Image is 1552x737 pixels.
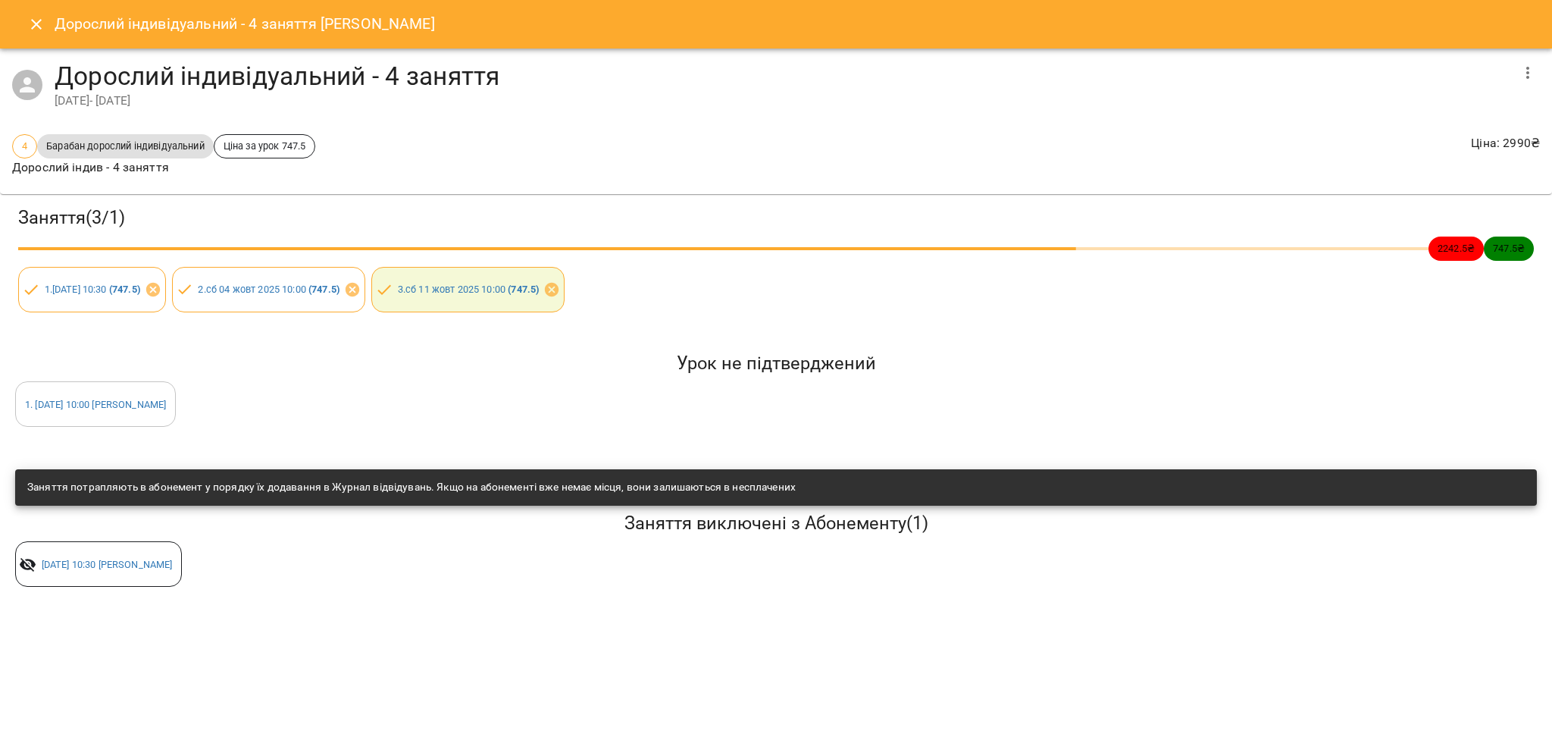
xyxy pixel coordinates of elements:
b: ( 747.5 ) [109,284,140,295]
div: [DATE] - [DATE] [55,92,1510,110]
h5: Заняття виключені з Абонементу ( 1 ) [15,512,1537,535]
div: 3.сб 11 жовт 2025 10:00 (747.5) [371,267,565,312]
button: Close [18,6,55,42]
div: 2.сб 04 жовт 2025 10:00 (747.5) [172,267,365,312]
a: 3.сб 11 жовт 2025 10:00 (747.5) [398,284,540,295]
h3: Заняття ( 3 / 1 ) [18,206,1534,230]
a: 2.сб 04 жовт 2025 10:00 (747.5) [198,284,339,295]
p: Ціна : 2990 ₴ [1471,134,1540,152]
span: 747.5 ₴ [1484,241,1534,256]
b: ( 747.5 ) [308,284,339,295]
span: 4 [13,139,36,153]
div: 1.[DATE] 10:30 (747.5) [18,267,166,312]
span: Ціна за урок 747.5 [214,139,315,153]
h5: Урок не підтверджений [15,352,1537,375]
a: 1. [DATE] 10:00 [PERSON_NAME] [25,399,166,410]
h4: Дорослий індивідуальний - 4 заняття [55,61,1510,92]
a: [DATE] 10:30 [PERSON_NAME] [42,559,173,570]
div: Заняття потрапляють в абонемент у порядку їх додавання в Журнал відвідувань. Якщо на абонементі в... [27,474,796,501]
p: Дорослий індив - 4 заняття [12,158,315,177]
b: ( 747.5 ) [508,284,539,295]
span: Барабан дорослий індивідуальний [37,139,214,153]
a: 1.[DATE] 10:30 (747.5) [45,284,140,295]
h6: Дорослий індивідуальний - 4 заняття [PERSON_NAME] [55,12,435,36]
span: 2242.5 ₴ [1428,241,1484,256]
